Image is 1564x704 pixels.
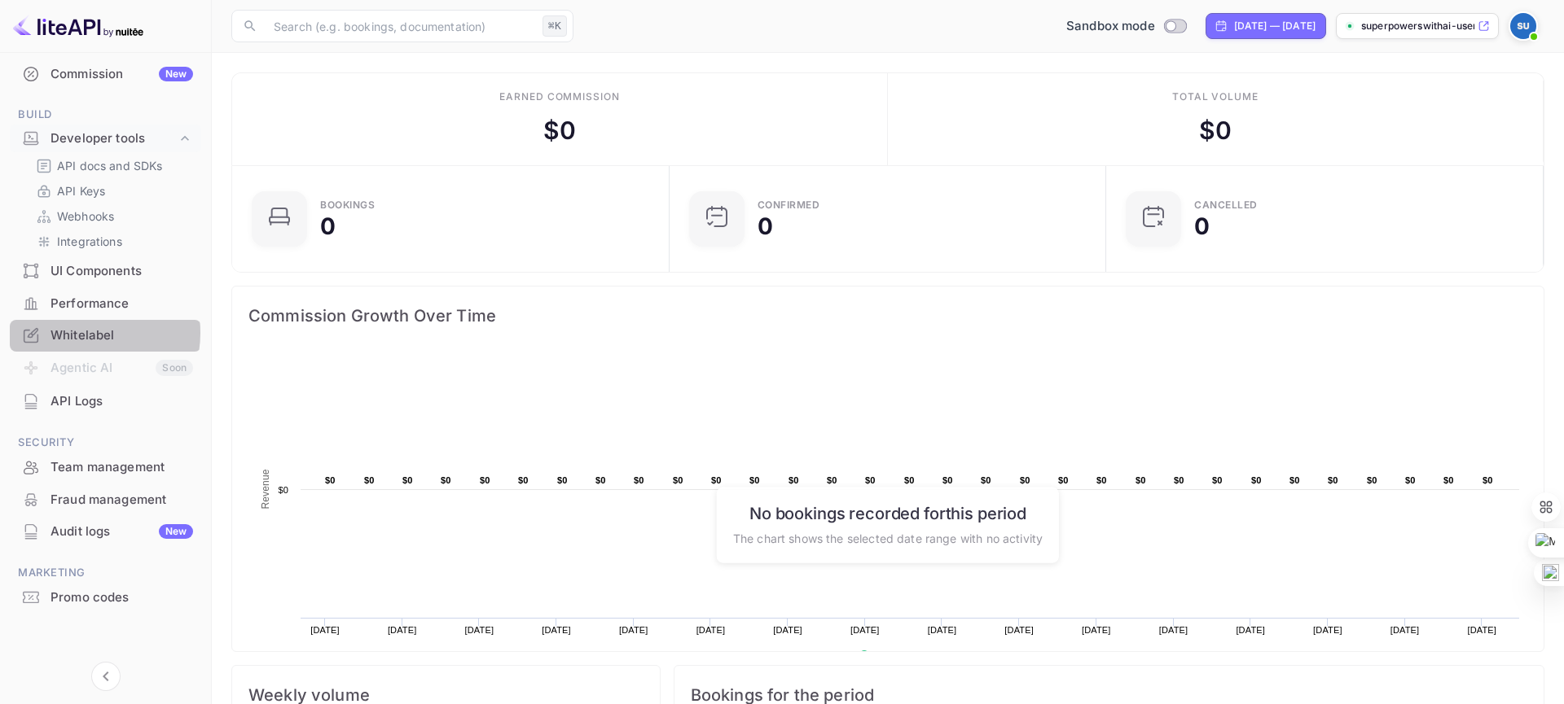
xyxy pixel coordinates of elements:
[325,475,336,485] text: $0
[159,67,193,81] div: New
[51,129,177,148] div: Developer tools
[29,179,195,203] div: API Keys
[57,157,163,174] p: API docs and SDKs
[557,475,568,485] text: $0
[10,452,201,483] div: Team management
[981,475,991,485] text: $0
[36,208,188,225] a: Webhooks
[320,200,375,210] div: Bookings
[51,588,193,607] div: Promo codes
[499,90,620,104] div: Earned commission
[57,233,122,250] p: Integrations
[1328,475,1338,485] text: $0
[10,59,201,90] div: CommissionNew
[159,524,193,539] div: New
[773,625,802,635] text: [DATE]
[1510,13,1536,39] img: SuperpowerswithAi User
[758,215,773,238] div: 0
[10,516,201,548] div: Audit logsNew
[441,475,451,485] text: $0
[673,475,683,485] text: $0
[733,529,1043,546] p: The chart shows the selected date range with no activity
[865,475,876,485] text: $0
[388,625,417,635] text: [DATE]
[942,475,953,485] text: $0
[10,484,201,516] div: Fraud management
[1405,475,1416,485] text: $0
[1194,215,1210,238] div: 0
[1313,625,1342,635] text: [DATE]
[1361,19,1474,33] p: superpowerswithai-user...
[758,200,820,210] div: Confirmed
[1172,90,1259,104] div: Total volume
[10,106,201,124] span: Build
[51,392,193,411] div: API Logs
[749,475,760,485] text: $0
[543,15,567,37] div: ⌘K
[634,475,644,485] text: $0
[518,475,529,485] text: $0
[10,125,201,153] div: Developer tools
[543,112,576,149] div: $ 0
[10,582,201,612] a: Promo codes
[1443,475,1454,485] text: $0
[36,233,188,250] a: Integrations
[1136,475,1146,485] text: $0
[1212,475,1223,485] text: $0
[1159,625,1188,635] text: [DATE]
[1483,475,1493,485] text: $0
[875,650,916,662] text: Revenue
[1367,475,1377,485] text: $0
[13,13,143,39] img: LiteAPI logo
[10,516,201,546] a: Audit logsNew
[260,469,271,509] text: Revenue
[480,475,490,485] text: $0
[51,523,193,541] div: Audit logs
[1020,475,1030,485] text: $0
[10,320,201,352] div: Whitelabel
[1096,475,1107,485] text: $0
[10,582,201,614] div: Promo codes
[29,230,195,253] div: Integrations
[10,452,201,482] a: Team management
[465,625,494,635] text: [DATE]
[1234,19,1316,33] div: [DATE] — [DATE]
[51,458,193,477] div: Team management
[248,303,1527,329] span: Commission Growth Over Time
[1066,17,1155,36] span: Sandbox mode
[10,386,201,416] a: API Logs
[51,65,193,84] div: Commission
[595,475,606,485] text: $0
[51,262,193,281] div: UI Components
[264,10,536,42] input: Search (e.g. bookings, documentation)
[29,204,195,228] div: Webhooks
[696,625,726,635] text: [DATE]
[1058,475,1069,485] text: $0
[904,475,915,485] text: $0
[928,625,957,635] text: [DATE]
[51,491,193,509] div: Fraud management
[10,320,201,350] a: Whitelabel
[1467,625,1496,635] text: [DATE]
[310,625,340,635] text: [DATE]
[1174,475,1184,485] text: $0
[29,154,195,177] div: API docs and SDKs
[320,215,336,238] div: 0
[1082,625,1111,635] text: [DATE]
[827,475,837,485] text: $0
[1251,475,1262,485] text: $0
[1060,17,1193,36] div: Switch to Production mode
[51,295,193,313] div: Performance
[10,386,201,418] div: API Logs
[1004,625,1034,635] text: [DATE]
[10,564,201,582] span: Marketing
[36,157,188,174] a: API docs and SDKs
[1236,625,1265,635] text: [DATE]
[1390,625,1420,635] text: [DATE]
[402,475,413,485] text: $0
[36,182,188,199] a: API Keys
[1289,475,1300,485] text: $0
[1194,200,1258,210] div: CANCELLED
[711,475,722,485] text: $0
[51,326,193,345] div: Whitelabel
